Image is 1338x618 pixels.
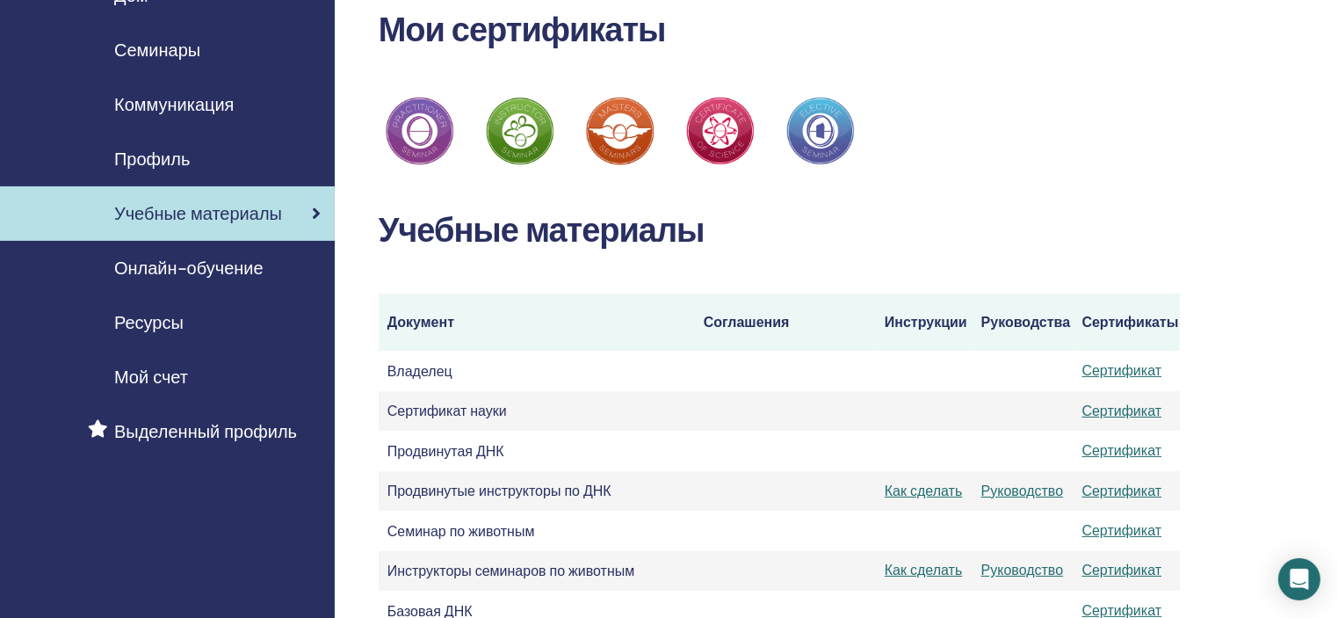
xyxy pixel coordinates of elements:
a: Сертификат [1082,441,1162,460]
font: Семинары [114,39,200,62]
font: Сертификаты [1082,313,1179,331]
a: Сертификат [1082,561,1162,579]
a: Сертификат [1082,402,1162,420]
font: Учебные материалы [379,208,705,252]
font: Документ [387,313,454,331]
font: Владелец [387,362,452,381]
font: Соглашения [704,313,790,331]
font: Мой счет [114,366,188,389]
font: Инструкторы семинаров по животным [387,562,635,580]
font: Онлайн-обучение [114,257,264,280]
font: Руководства [981,313,1071,331]
img: Практикующий [486,97,554,165]
a: Руководство [981,561,1064,579]
font: Мои сертификаты [379,8,666,52]
font: Коммуникация [114,93,234,116]
font: Выделенный профиль [114,420,297,443]
font: Учебные материалы [114,202,282,225]
a: Как сделать [885,561,962,579]
a: Сертификат [1082,521,1162,540]
a: Сертификат [1082,482,1162,500]
font: Продвинутая ДНК [387,442,504,461]
img: Практикующий [686,97,755,165]
img: Практикующий [586,97,655,165]
a: Руководство [981,482,1064,500]
a: Как сделать [885,482,962,500]
font: Профиль [114,148,190,171]
font: Сертификат науки [387,402,507,420]
img: Практикующий [386,97,454,165]
div: Открытый Интерком Мессенджер [1278,558,1320,600]
img: Практикующий [786,97,855,165]
font: Продвинутые инструкторы по ДНК [387,482,611,500]
font: Семинар по животным [387,522,535,541]
a: Сертификат [1082,361,1162,380]
font: Инструкции [885,313,967,331]
font: Ресурсы [114,311,184,334]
